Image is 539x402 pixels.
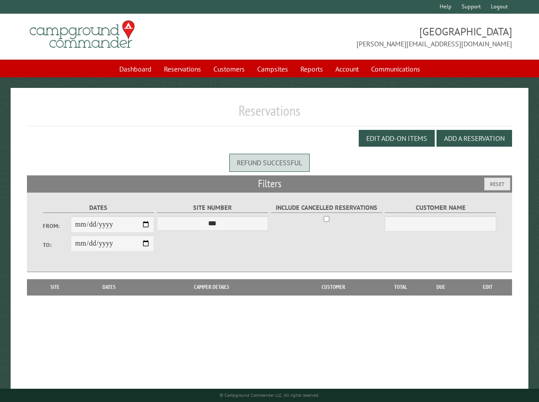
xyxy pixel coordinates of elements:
[359,130,435,147] button: Edit Add-on Items
[484,178,510,190] button: Reset
[140,279,284,295] th: Camper Details
[27,175,512,192] h2: Filters
[463,279,512,295] th: Edit
[284,279,383,295] th: Customer
[27,17,137,52] img: Campground Commander
[157,203,268,213] label: Site Number
[383,279,418,295] th: Total
[27,102,512,126] h1: Reservations
[271,203,382,213] label: Include Cancelled Reservations
[252,61,293,77] a: Campsites
[330,61,364,77] a: Account
[43,203,154,213] label: Dates
[43,241,71,249] label: To:
[229,154,310,171] div: Refund successful
[208,61,250,77] a: Customers
[78,279,140,295] th: Dates
[366,61,425,77] a: Communications
[43,222,71,230] label: From:
[31,279,78,295] th: Site
[114,61,157,77] a: Dashboard
[220,392,319,398] small: © Campground Commander LLC. All rights reserved.
[418,279,464,295] th: Due
[269,24,512,49] span: [GEOGRAPHIC_DATA] [PERSON_NAME][EMAIL_ADDRESS][DOMAIN_NAME]
[159,61,206,77] a: Reservations
[385,203,496,213] label: Customer Name
[437,130,512,147] button: Add a Reservation
[295,61,328,77] a: Reports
